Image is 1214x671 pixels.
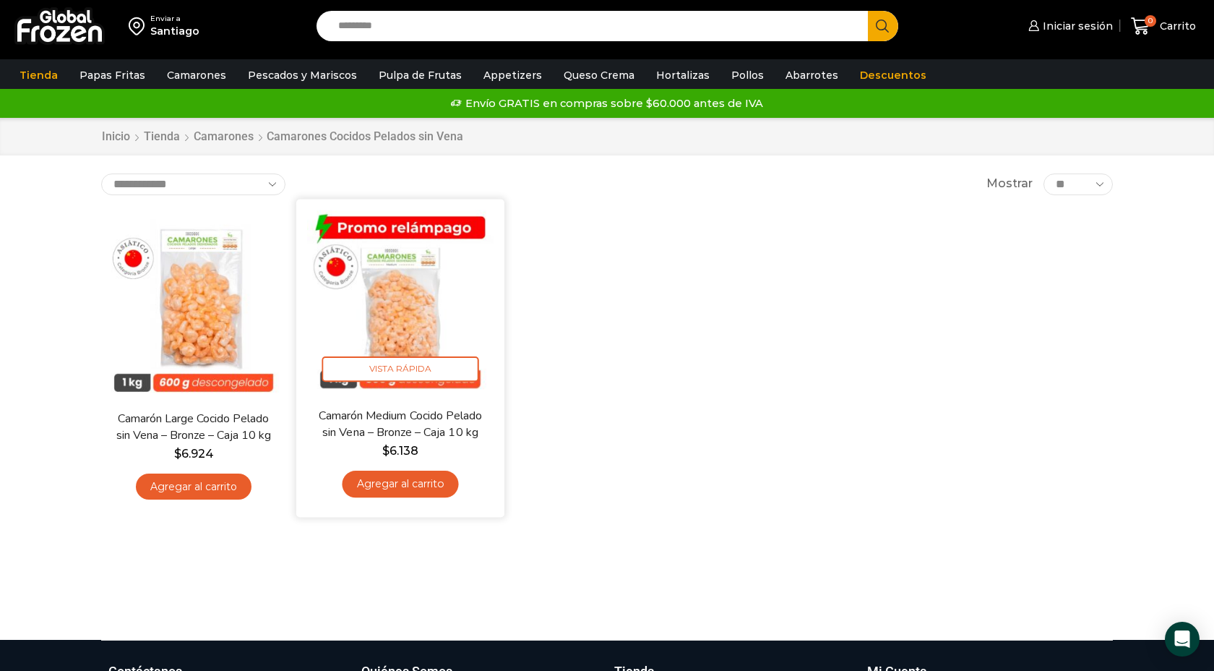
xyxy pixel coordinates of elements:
[778,61,845,89] a: Abarrotes
[150,24,199,38] div: Santiago
[101,129,131,145] a: Inicio
[1025,12,1113,40] a: Iniciar sesión
[267,129,463,143] h1: Camarones Cocidos Pelados sin Vena
[193,129,254,145] a: Camarones
[1039,19,1113,33] span: Iniciar sesión
[649,61,717,89] a: Hortalizas
[724,61,771,89] a: Pollos
[556,61,642,89] a: Queso Crema
[160,61,233,89] a: Camarones
[382,443,389,457] span: $
[1127,9,1200,43] a: 0 Carrito
[342,471,458,497] a: Agregar al carrito: “Camarón Medium Cocido Pelado sin Vena - Bronze - Caja 10 kg”
[986,176,1033,192] span: Mostrar
[174,447,214,461] bdi: 6.924
[371,61,469,89] a: Pulpa de Frutas
[72,61,152,89] a: Papas Fritas
[129,14,150,38] img: address-field-icon.svg
[317,407,484,441] a: Camarón Medium Cocido Pelado sin Vena – Bronze – Caja 10 kg
[1156,19,1196,33] span: Carrito
[101,129,463,145] nav: Breadcrumb
[12,61,65,89] a: Tienda
[136,474,251,500] a: Agregar al carrito: “Camarón Large Cocido Pelado sin Vena - Bronze - Caja 10 kg”
[476,61,549,89] a: Appetizers
[174,447,181,461] span: $
[868,11,898,41] button: Search button
[853,61,934,89] a: Descuentos
[143,129,181,145] a: Tienda
[150,14,199,24] div: Enviar a
[382,443,418,457] bdi: 6.138
[1145,15,1156,27] span: 0
[101,174,285,195] select: Pedido de la tienda
[111,411,277,444] a: Camarón Large Cocido Pelado sin Vena – Bronze – Caja 10 kg
[241,61,364,89] a: Pescados y Mariscos
[1165,622,1200,657] div: Open Intercom Messenger
[322,356,479,382] span: Vista Rápida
